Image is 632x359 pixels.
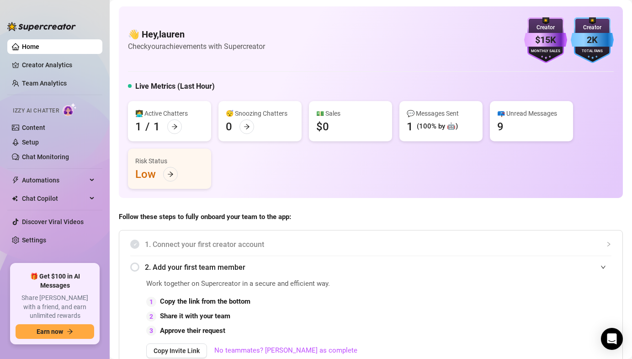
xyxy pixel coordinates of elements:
span: arrow-right [171,123,178,130]
h4: 👋 Hey, lauren [128,28,265,41]
a: Content [22,124,45,131]
span: Chat Copilot [22,191,87,206]
img: Chat Copilot [12,195,18,202]
span: arrow-right [244,123,250,130]
div: (100% by 🤖) [417,121,458,132]
div: 📪 Unread Messages [497,108,566,118]
div: 1 [154,119,160,134]
span: thunderbolt [12,177,19,184]
strong: Share it with your team [160,312,230,320]
div: 9 [497,119,504,134]
span: 2. Add your first team member [145,262,611,273]
article: Check your achievements with Supercreator [128,41,265,52]
span: Share [PERSON_NAME] with a friend, and earn unlimited rewards [16,294,94,321]
img: purple-badge-B9DA21FR.svg [524,17,567,63]
span: Earn now [37,328,63,335]
div: 1 [146,297,156,307]
div: $15K [524,33,567,47]
div: 3 [146,326,156,336]
div: Open Intercom Messenger [601,328,623,350]
a: Team Analytics [22,80,67,87]
button: Copy Invite Link [146,343,207,358]
span: Izzy AI Chatter [13,107,59,115]
div: 💵 Sales [316,108,385,118]
div: 1 [407,119,413,134]
span: arrow-right [67,328,73,335]
a: Setup [22,139,39,146]
img: AI Chatter [63,103,77,116]
span: collapsed [606,241,611,247]
div: $0 [316,119,329,134]
div: 💬 Messages Sent [407,108,475,118]
img: blue-badge-DgoSNQY1.svg [571,17,614,63]
div: 2K [571,33,614,47]
div: 0 [226,119,232,134]
span: Copy Invite Link [154,347,200,354]
span: Automations [22,173,87,188]
div: Creator [571,23,614,32]
a: No teammates? [PERSON_NAME] as complete [214,345,357,356]
div: 1 [135,119,142,134]
button: Earn nowarrow-right [16,324,94,339]
div: 2. Add your first team member [130,256,611,279]
div: 2 [146,311,156,321]
span: 🎁 Get $100 in AI Messages [16,272,94,290]
span: 1. Connect your first creator account [145,239,611,250]
strong: Follow these steps to fully onboard your team to the app: [119,213,291,221]
a: Creator Analytics [22,58,95,72]
a: Chat Monitoring [22,153,69,161]
a: Settings [22,236,46,244]
h5: Live Metrics (Last Hour) [135,81,215,92]
a: Discover Viral Videos [22,218,84,225]
a: Home [22,43,39,50]
div: Monthly Sales [524,48,567,54]
span: expanded [600,264,606,270]
strong: Copy the link from the bottom [160,297,250,305]
span: arrow-right [167,171,174,177]
span: Work together on Supercreator in a secure and efficient way. [146,279,406,289]
div: Risk Status [135,156,204,166]
div: 1. Connect your first creator account [130,233,611,256]
div: 👩‍💻 Active Chatters [135,108,204,118]
div: Creator [524,23,567,32]
img: logo-BBDzfeDw.svg [7,22,76,31]
div: Total Fans [571,48,614,54]
strong: Approve their request [160,327,225,335]
div: 😴 Snoozing Chatters [226,108,294,118]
